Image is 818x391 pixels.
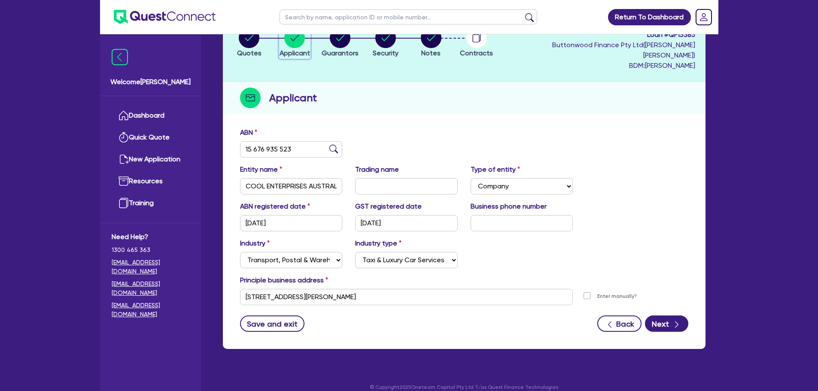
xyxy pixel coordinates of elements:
button: Save and exit [240,315,305,332]
a: [EMAIL_ADDRESS][DOMAIN_NAME] [112,301,189,319]
a: [EMAIL_ADDRESS][DOMAIN_NAME] [112,258,189,276]
button: Contracts [459,27,493,59]
span: Buttonwood Finance Pty Ltd ( [PERSON_NAME] [PERSON_NAME] ) [552,41,695,59]
label: Enter manually? [597,292,637,300]
button: Security [372,27,399,59]
button: Notes [420,27,442,59]
label: Industry [240,238,270,249]
h2: Applicant [269,90,317,106]
input: DD / MM / YYYY [240,215,343,231]
img: new-application [119,154,129,164]
span: BDM: [PERSON_NAME] [502,61,695,71]
a: Resources [112,170,189,192]
label: Industry type [355,238,401,249]
span: Loan # QF15385 [502,30,695,40]
img: resources [119,176,129,186]
a: Quick Quote [112,127,189,149]
label: ABN registered date [240,201,310,212]
a: [EMAIL_ADDRESS][DOMAIN_NAME] [112,279,189,297]
a: Dashboard [112,105,189,127]
button: Back [597,315,642,332]
p: © Copyright 2025 Oneteam Capital Pty Ltd T/as Quest Finance Technologies [217,383,712,391]
img: icon-menu-close [112,49,128,65]
span: 1300 465 363 [112,246,189,255]
label: Business phone number [471,201,547,212]
span: Contracts [460,49,493,57]
button: Quotes [237,27,262,59]
span: Security [373,49,398,57]
a: Return To Dashboard [608,9,691,25]
button: Applicant [279,27,310,59]
img: step-icon [240,88,261,108]
input: DD / MM / YYYY [355,215,458,231]
button: Next [645,315,688,332]
span: Guarantors [322,49,359,57]
a: Training [112,192,189,214]
img: quest-connect-logo-blue [114,10,216,24]
img: quick-quote [119,132,129,142]
label: Principle business address [240,275,328,285]
label: Type of entity [471,164,520,175]
input: Search by name, application ID or mobile number... [280,9,537,24]
span: Notes [421,49,441,57]
button: Guarantors [321,27,359,59]
label: GST registered date [355,201,422,212]
span: Need Help? [112,232,189,242]
img: training [119,198,129,208]
label: ABN [240,127,257,138]
span: Quotes [237,49,262,57]
img: abn-lookup icon [329,145,338,153]
a: New Application [112,149,189,170]
label: Entity name [240,164,282,175]
a: Dropdown toggle [693,6,715,28]
label: Trading name [355,164,399,175]
span: Welcome [PERSON_NAME] [110,77,191,87]
span: Applicant [280,49,310,57]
